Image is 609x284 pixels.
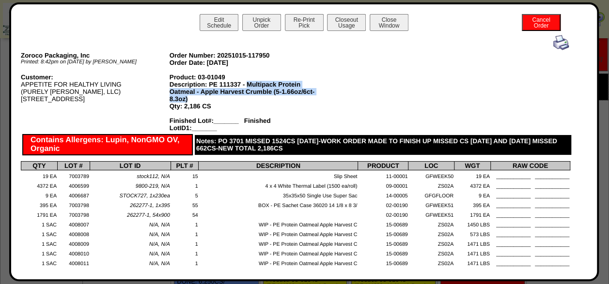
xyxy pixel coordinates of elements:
span: N/A, N/A [149,241,170,247]
div: Notes: PO 3701 MISSED 1524CS [DATE]-WORK ORDER MADE TO FINISH UP MISSED CS [DATE] AND [DATE] MISS... [195,135,571,155]
th: DESCRIPTION [199,162,358,170]
span: N/A, N/A [149,261,170,267]
td: 573 LBS [454,228,490,238]
td: 4008008 [57,228,90,238]
span: 9800-219, N/A [136,183,170,189]
td: 4 x 4 White Thermal Label (1500 ea/roll) [199,180,358,190]
td: 11-00001 [358,170,408,180]
td: ____________ ____________ [490,257,570,267]
td: 15-00689 [358,257,408,267]
td: 15-00689 [358,219,408,228]
td: 4006599 [57,180,90,190]
td: 1 [171,257,199,267]
td: ____________ ____________ [490,267,570,277]
td: 15 [171,170,199,180]
td: 395 EA [21,199,58,209]
td: 1791 EA [454,209,490,219]
td: 7003259 [57,267,90,277]
td: WIP - PE Protein Oatmeal Apple Harvest C [199,219,358,228]
td: ____________ ____________ [490,248,570,257]
td: GFGFLOOR [408,190,454,199]
td: 1 SAC [21,219,58,228]
td: 4372 EA [21,180,58,190]
td: ZS02A [408,238,454,248]
td: 1 SAC [21,238,58,248]
td: WIP - PE Protein Oatmeal Apple Harvest C [199,238,358,248]
td: Slip Sheet [199,170,358,180]
td: 55 [171,199,199,209]
td: 02-00190 [358,209,408,219]
td: 10-00554 [358,267,408,277]
td: 9 EA [454,190,490,199]
td: 35x35x50 Single Use Super Sac [199,190,358,199]
td: GFWEEK48 [408,267,454,277]
td: ____________ ____________ [490,238,570,248]
button: CloseWindow [370,14,408,31]
span: 262277-1, 1x395 [130,203,170,209]
td: ZS02A [408,180,454,190]
td: 1 SAC [21,248,58,257]
div: Contains Allergens: Lupin, NonGMO OV, Organic [22,134,193,155]
td: 1471 LBS [454,257,490,267]
td: 15-00689 [358,248,408,257]
span: stock112, N/A [137,174,170,179]
td: GFWEEK51 [408,199,454,209]
td: 1450 LBS [454,219,490,228]
td: 1 SAC [21,257,58,267]
td: 5229 EA [21,267,58,277]
td: WIP - PE Protein Oatmeal Apple Harvest C [199,248,358,257]
td: 1 [171,219,199,228]
div: Finished Lot#:_______ Finished LotID1:_______ [170,117,318,132]
span: N/A, N/A [149,222,170,228]
div: APPETITE FOR HEALTHY LIVING (PURELY [PERSON_NAME], LLC) [STREET_ADDRESS] [21,74,170,103]
div: Product: 03-01049 [170,74,318,81]
img: print.gif [553,35,569,50]
div: Zoroco Packaging, Inc [21,52,170,59]
td: 1 [171,248,199,257]
td: 1 [171,238,199,248]
td: 4006687 [57,190,90,199]
td: BOX - PE Sachet Case 36020 14 1/8 x 8 3/ [199,199,358,209]
td: 4008010 [57,248,90,257]
button: CancelOrder [522,14,561,31]
td: 1791 EA [21,209,58,219]
td: 5 [171,190,199,199]
td: 1471 LBS [454,238,490,248]
td: 15-00689 [358,238,408,248]
th: PLT # [171,162,199,170]
td: 14-00005 [358,190,408,199]
td: 7003798 [57,209,90,219]
th: RAW CODE [490,162,570,170]
td: 5229 EA [454,267,490,277]
th: LOT ID [90,162,171,170]
td: 19 EA [21,170,58,180]
span: N/A, N/A [149,251,170,257]
td: WIP - PE Protein Oatmeal Apple Harvest C [199,257,358,267]
th: PRODUCT [358,162,408,170]
th: LOT # [57,162,90,170]
td: GFWEEK50 [408,170,454,180]
td: ____________ ____________ [490,170,570,180]
td: 1 [171,228,199,238]
td: ____________ ____________ [490,180,570,190]
td: ____________ ____________ [490,219,570,228]
div: Qty: 2,186 CS [170,103,318,110]
td: ZS02A [408,219,454,228]
td: 15-00689 [358,228,408,238]
td: 395 EA [454,199,490,209]
td: 2 [171,267,199,277]
td: GFWEEK51 [408,209,454,219]
td: 02-00190 [358,199,408,209]
button: Re-PrintPick [285,14,324,31]
td: 4008007 [57,219,90,228]
td: ____________ ____________ [490,199,570,209]
div: Printed: 8:42pm on [DATE] by [PERSON_NAME] [21,59,170,65]
th: LOC [408,162,454,170]
td: 7003798 [57,199,90,209]
th: QTY [21,162,58,170]
td: ZS02A [408,257,454,267]
td: ____________ ____________ [490,209,570,219]
td: ZS02A [408,248,454,257]
td: ____________ ____________ [490,190,570,199]
td: 54 [171,209,199,219]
